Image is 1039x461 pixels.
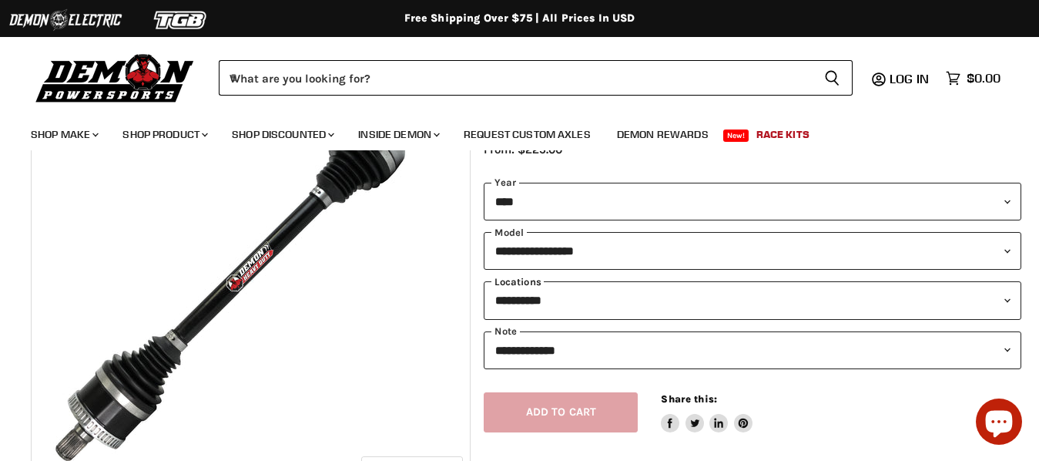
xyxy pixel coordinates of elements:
[971,399,1027,449] inbox-online-store-chat: Shopify online store chat
[484,281,1021,319] select: keys
[219,60,812,96] input: When autocomplete results are available use up and down arrows to review and enter to select
[111,119,217,150] a: Shop Product
[19,119,108,150] a: Shop Make
[883,72,938,86] a: Log in
[8,5,123,35] img: Demon Electric Logo 2
[220,119,344,150] a: Shop Discounted
[484,183,1021,220] select: year
[19,113,997,150] ul: Main menu
[484,232,1021,270] select: modal-name
[452,119,602,150] a: Request Custom Axles
[347,119,449,150] a: Inside Demon
[812,60,853,96] button: Search
[605,119,720,150] a: Demon Rewards
[31,50,199,105] img: Demon Powersports
[219,60,853,96] form: Product
[938,67,1008,89] a: $0.00
[745,119,821,150] a: Race Kits
[661,392,752,433] aside: Share this:
[484,143,562,156] span: From: $225.00
[484,331,1021,369] select: keys
[661,393,716,405] span: Share this:
[890,71,929,86] span: Log in
[723,130,749,142] span: New!
[123,5,239,35] img: TGB Logo 2
[967,71,1000,86] span: $0.00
